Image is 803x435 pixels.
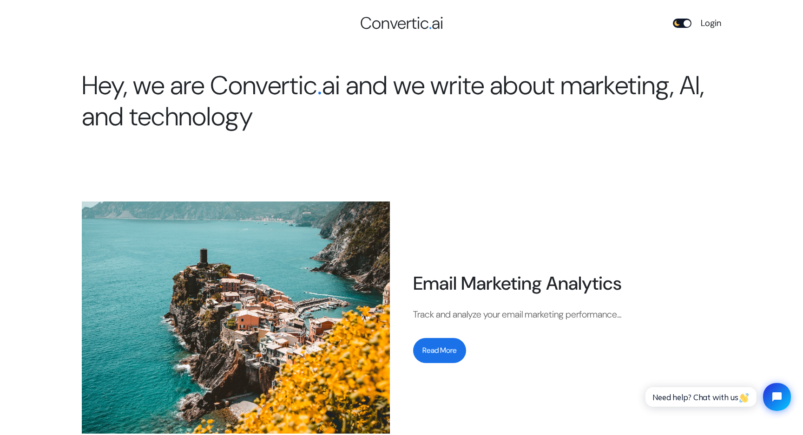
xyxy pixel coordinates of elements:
[637,375,799,419] iframe: Tidio Chat
[413,272,721,294] h1: Email Marketing Analytics
[429,12,432,34] span: .
[82,70,721,132] h1: Hey, we are Convertic ai and we write about marketing, AI, and technology
[413,307,721,321] p: Track and analyze your email marketing performance...
[413,338,466,363] button: Read More
[317,68,322,102] span: .
[674,20,680,26] img: moon
[295,11,508,36] a: Convertic.ai
[413,338,721,363] a: Read More
[701,17,721,30] a: Login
